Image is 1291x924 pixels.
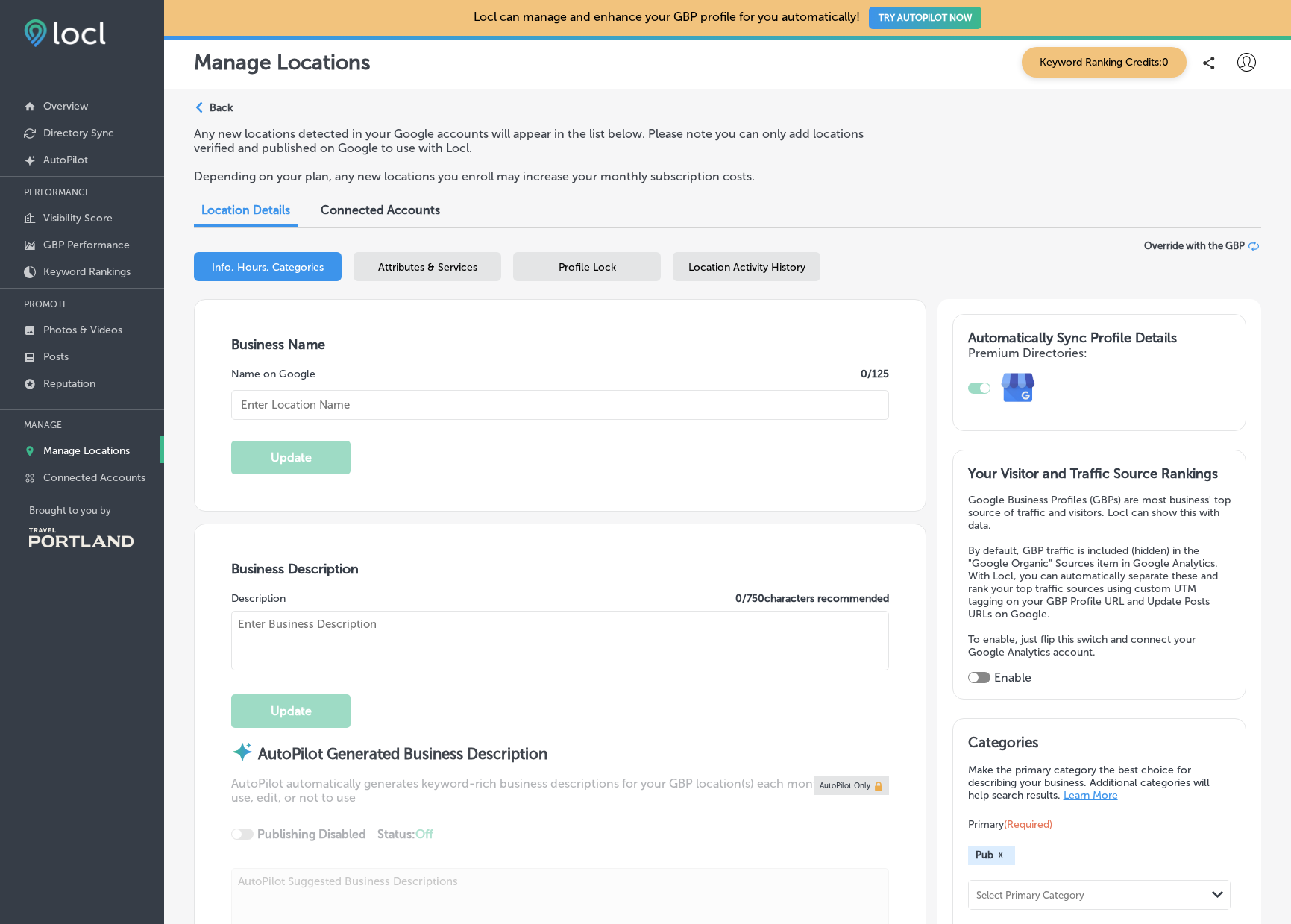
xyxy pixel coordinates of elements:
h3: Automatically Sync Profile Details [968,330,1231,346]
h3: Business Name [231,336,889,353]
input: Enter Location Name [231,390,889,420]
p: Connected Accounts [43,471,145,484]
h4: Premium Directories: [968,346,1231,360]
p: Any new locations detected in your Google accounts will appear in the list below. Please note you... [194,127,888,155]
p: Make the primary category the best choice for describing your business. Additional categories wil... [968,764,1231,802]
p: Reputation [43,377,95,390]
img: autopilot-icon [231,741,254,763]
span: Attributes & Services [378,261,477,274]
p: Depending on your plan, any new locations you enroll may increase your monthly subscription costs. [194,169,888,183]
label: Enable [994,670,1031,685]
img: e7ababfa220611ac49bdb491a11684a6.png [990,360,1046,416]
label: 0 / 750 characters recommended [735,592,889,605]
span: Profile Lock [559,261,616,274]
span: Info, Hours, Categories [212,261,324,274]
p: Keyword Rankings [43,265,131,278]
p: Google Business Profiles (GBPs) are most business' top source of traffic and visitors. Locl can s... [968,494,1231,532]
span: Keyword Ranking Credits: 0 [1022,47,1187,78]
span: Pub [976,849,993,861]
a: Learn More [1064,789,1118,802]
p: AutoPilot [43,154,88,166]
p: Visibility Score [43,212,113,224]
span: Location Details [201,203,290,217]
h3: Business Description [231,561,889,577]
span: Primary [968,818,1052,831]
p: By default, GBP traffic is included (hidden) in the "Google Organic" Sources item in Google Analy... [968,544,1231,620]
button: Update [231,441,351,474]
p: Manage Locations [43,444,130,457]
p: Back [210,101,233,114]
img: fda3e92497d09a02dc62c9cd864e3231.png [24,19,106,47]
span: (Required) [1004,818,1052,831]
button: X [993,849,1008,861]
h3: Your Visitor and Traffic Source Rankings [968,465,1231,482]
label: Name on Google [231,368,315,380]
span: Connected Accounts [321,203,440,217]
p: GBP Performance [43,239,130,251]
button: Update [231,694,351,728]
div: Select Primary Category [976,889,1084,900]
p: Directory Sync [43,127,114,139]
p: Manage Locations [194,50,371,75]
p: Brought to you by [29,505,164,516]
p: Overview [43,100,88,113]
span: Override with the GBP [1144,240,1245,251]
button: TRY AUTOPILOT NOW [869,7,981,29]
p: To enable, just flip this switch and connect your Google Analytics account. [968,633,1231,659]
p: Photos & Videos [43,324,122,336]
label: 0 /125 [861,368,889,380]
img: Travel Portland [29,528,134,547]
span: Location Activity History [688,261,805,274]
p: Posts [43,351,69,363]
label: Description [231,592,286,605]
strong: AutoPilot Generated Business Description [258,745,547,763]
h3: Categories [968,734,1231,756]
